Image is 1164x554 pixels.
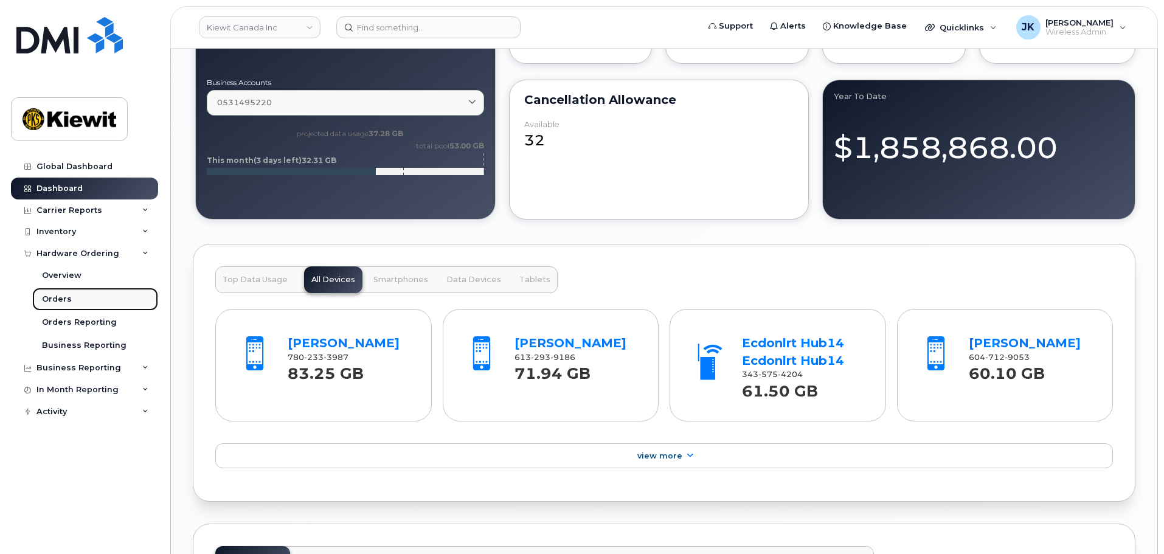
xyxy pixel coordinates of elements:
input: Find something... [336,16,521,38]
a: Support [700,14,761,38]
div: available [524,120,559,129]
a: 0531495220 [207,90,484,115]
a: [PERSON_NAME] [514,336,626,350]
div: 32 [524,120,794,151]
strong: 71.94 GB [514,358,591,383]
text: total pool [415,141,484,150]
span: 613 [514,353,575,362]
a: Kiewit Canada Inc [199,16,320,38]
span: View More [637,451,682,460]
tspan: (3 days left) [254,156,302,165]
label: Business Accounts [207,79,484,86]
span: Smartphones [373,275,428,285]
div: Jamie Krussel [1008,15,1135,40]
span: 0531495220 [217,97,272,108]
span: [PERSON_NAME] [1045,18,1114,27]
a: Alerts [761,14,814,38]
span: 293 [531,353,550,362]
div: Year to Date [834,91,1124,101]
span: 3987 [324,353,348,362]
tspan: This month [207,156,254,165]
span: Wireless Admin [1045,27,1114,37]
span: JK [1022,20,1034,35]
span: 575 [758,370,778,379]
span: Tablets [519,275,550,285]
iframe: Messenger Launcher [1111,501,1155,545]
tspan: 53.00 GB [449,141,484,150]
span: 233 [304,353,324,362]
div: Cancellation Allowance [524,95,794,105]
a: [PERSON_NAME] [969,336,1081,350]
strong: 83.25 GB [288,358,364,383]
span: Data Devices [446,275,501,285]
div: $1,858,868.00 [834,116,1124,169]
tspan: 32.31 GB [302,156,336,165]
button: Top Data Usage [215,266,295,293]
a: View More [215,443,1113,469]
span: 343 [742,370,803,379]
div: Quicklinks [916,15,1005,40]
span: Support [719,20,753,32]
a: Knowledge Base [814,14,915,38]
span: Quicklinks [940,23,984,32]
text: projected data usage [296,129,403,138]
span: 9053 [1005,353,1030,362]
span: Top Data Usage [223,275,288,285]
button: Tablets [512,266,558,293]
button: Smartphones [366,266,435,293]
strong: 61.50 GB [742,375,818,400]
span: Knowledge Base [833,20,907,32]
span: 712 [985,353,1005,362]
span: 9186 [550,353,575,362]
a: Ecdonlrt Hub14 Ecdonlrt Hub14 [742,336,844,368]
span: 4204 [778,370,803,379]
span: Alerts [780,20,806,32]
span: 780 [288,353,348,362]
span: 604 [969,353,1030,362]
strong: 60.10 GB [969,358,1045,383]
a: [PERSON_NAME] [288,336,400,350]
button: Data Devices [439,266,508,293]
tspan: 37.28 GB [369,129,403,138]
